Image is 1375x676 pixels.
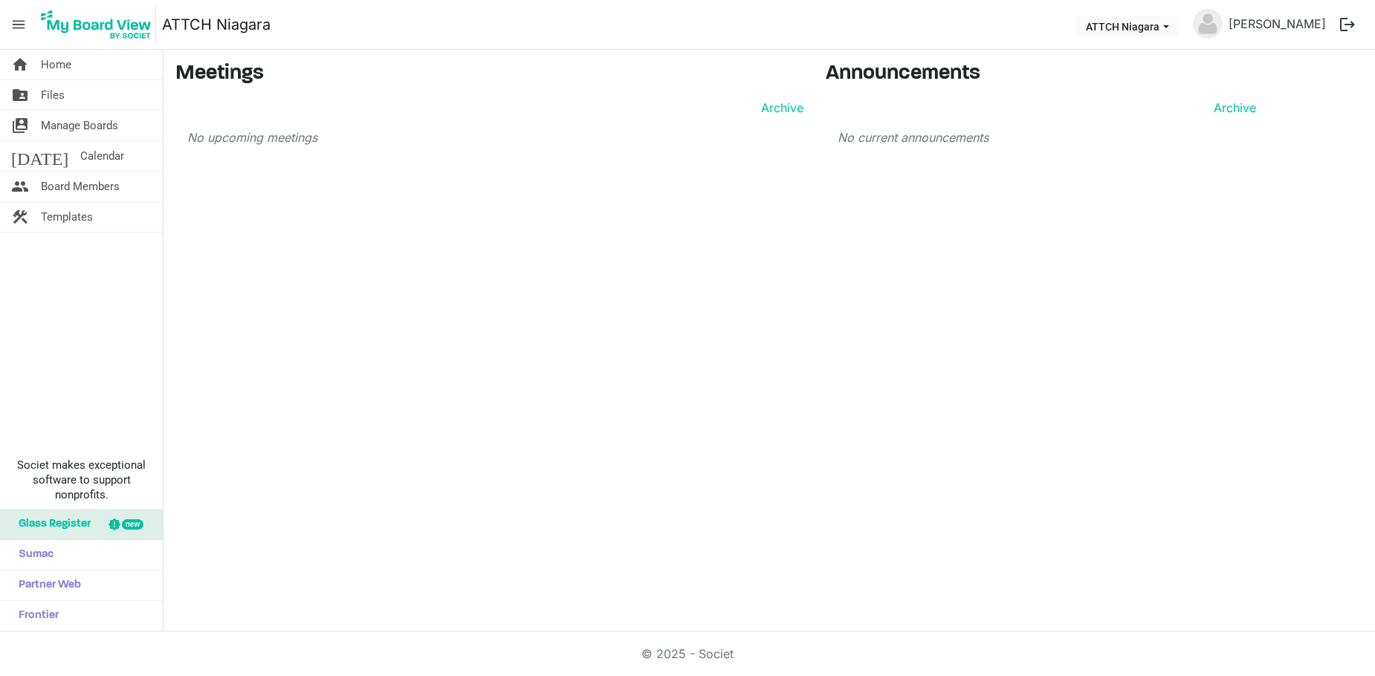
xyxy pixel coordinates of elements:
[11,202,29,232] span: construction
[11,172,29,201] span: people
[11,50,29,79] span: home
[1208,99,1256,117] a: Archive
[11,571,81,600] span: Partner Web
[11,141,68,171] span: [DATE]
[41,172,120,201] span: Board Members
[826,62,1268,87] h3: Announcements
[11,601,59,631] span: Frontier
[7,458,156,502] span: Societ makes exceptional software to support nonprofits.
[4,10,33,39] span: menu
[36,6,156,43] img: My Board View Logo
[41,50,71,79] span: Home
[1076,16,1179,36] button: ATTCH Niagara dropdownbutton
[755,99,803,117] a: Archive
[11,111,29,140] span: switch_account
[41,202,93,232] span: Templates
[1223,9,1332,39] a: [PERSON_NAME]
[41,111,118,140] span: Manage Boards
[41,80,65,110] span: Files
[641,646,734,661] a: © 2025 - Societ
[80,141,124,171] span: Calendar
[175,62,803,87] h3: Meetings
[187,129,803,146] p: No upcoming meetings
[162,10,271,39] a: ATTCH Niagara
[1332,9,1363,40] button: logout
[11,540,54,570] span: Sumac
[36,6,162,43] a: My Board View Logo
[122,519,143,530] div: new
[1193,9,1223,39] img: no-profile-picture.svg
[11,80,29,110] span: folder_shared
[11,510,91,539] span: Glass Register
[838,129,1256,146] p: No current announcements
